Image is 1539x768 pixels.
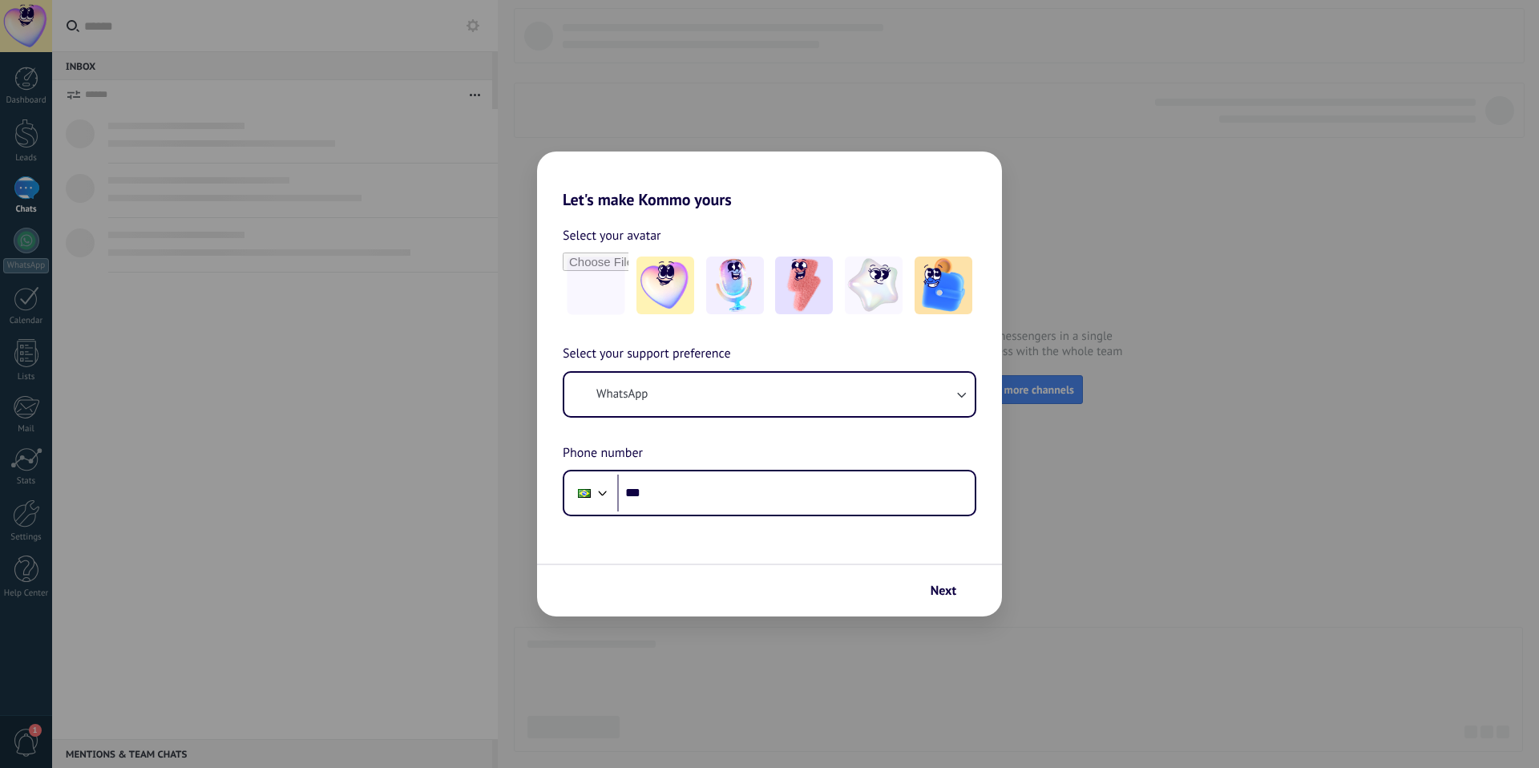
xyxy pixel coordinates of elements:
img: -3.jpeg [775,257,833,314]
img: -1.jpeg [636,257,694,314]
img: -4.jpeg [845,257,903,314]
div: Brazil: + 55 [569,476,600,510]
span: Select your avatar [563,225,661,246]
h2: Let's make Kommo yours [537,152,1002,209]
span: Next [931,585,956,596]
span: Select your support preference [563,344,731,365]
span: WhatsApp [596,386,648,402]
img: -5.jpeg [915,257,972,314]
button: Next [923,577,978,604]
img: -2.jpeg [706,257,764,314]
span: Phone number [563,443,643,464]
button: WhatsApp [564,373,975,416]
